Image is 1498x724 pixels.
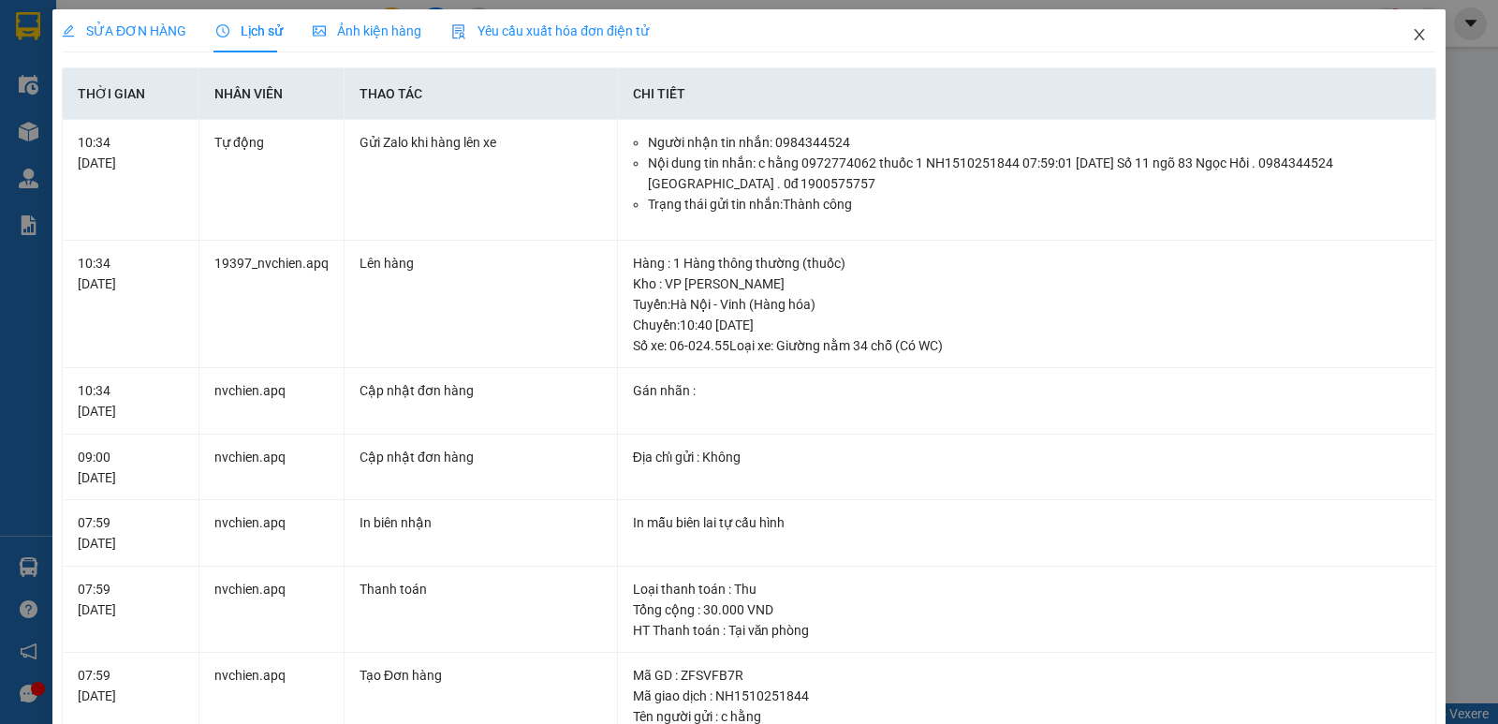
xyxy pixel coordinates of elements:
[102,59,256,108] span: [GEOGRAPHIC_DATA], [GEOGRAPHIC_DATA] ↔ [GEOGRAPHIC_DATA]
[92,15,270,55] strong: CHUYỂN PHÁT NHANH AN PHÚ QUÝ
[633,294,1420,356] div: Tuyến : Hà Nội - Vinh (Hàng hóa) Chuyến: 10:40 [DATE] Số xe: 06-024.55 Loại xe: Giường nằm 34 chỗ...
[618,68,1436,120] th: Chi tiết
[648,194,1420,214] li: Trạng thái gửi tin nhắn: Thành công
[199,500,345,567] td: nvchien.apq
[78,253,184,294] div: 10:34 [DATE]
[1412,27,1427,42] span: close
[199,567,345,654] td: nvchien.apq
[633,447,1420,467] div: Địa chỉ gửi : Không
[78,380,184,421] div: 10:34 [DATE]
[199,241,345,369] td: 19397_nvchien.apq
[313,23,421,38] span: Ảnh kiện hàng
[62,23,186,38] span: SỬA ĐƠN HÀNG
[78,447,184,488] div: 09:00 [DATE]
[199,120,345,241] td: Tự động
[633,686,1420,706] div: Mã giao dịch : NH1510251844
[633,380,1420,401] div: Gán nhãn :
[360,512,602,533] div: In biên nhận
[199,368,345,435] td: nvchien.apq
[199,68,345,120] th: Nhân viên
[279,81,391,101] span: YX1510252528
[633,512,1420,533] div: In mẫu biên lai tự cấu hình
[648,132,1420,153] li: Người nhận tin nhắn: 0984344524
[633,665,1420,686] div: Mã GD : ZFSVFB7R
[633,599,1420,620] div: Tổng cộng : 30.000 VND
[345,68,618,120] th: Thao tác
[10,46,81,139] img: logo
[86,136,178,150] strong: TĐ chuyển phát:
[633,273,1420,294] div: Kho : VP [PERSON_NAME]
[633,620,1420,641] div: HT Thanh toán : Tại văn phòng
[451,23,649,38] span: Yêu cầu xuất hóa đơn điện tử
[78,579,184,620] div: 07:59 [DATE]
[105,112,257,132] strong: PHIẾU GỬI HÀNG
[199,435,345,501] td: nvchien.apq
[360,132,602,153] div: Gửi Zalo khi hàng lên xe
[78,132,184,173] div: 10:34 [DATE]
[178,136,257,150] strong: 1900 57 57 57 -
[62,24,75,37] span: edit
[216,24,229,37] span: clock-circle
[63,68,199,120] th: Thời gian
[648,153,1420,194] li: Nội dung tin nhắn: c hằng 0972774062 thuốc 1 NH1510251844 07:59:01 [DATE] Số 11 ngõ 83 Ngọc Hồi ....
[1393,9,1446,62] button: Close
[360,447,602,467] div: Cập nhật đơn hàng
[451,24,466,39] img: icon
[360,579,602,599] div: Thanh toán
[78,665,184,706] div: 07:59 [DATE]
[313,24,326,37] span: picture
[78,512,184,554] div: 07:59 [DATE]
[633,253,1420,273] div: Hàng : 1 Hàng thông thường (thuốc)
[360,380,602,401] div: Cập nhật đơn hàng
[216,23,283,38] span: Lịch sử
[633,579,1420,599] div: Loại thanh toán : Thu
[360,665,602,686] div: Tạo Đơn hàng
[360,253,602,273] div: Lên hàng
